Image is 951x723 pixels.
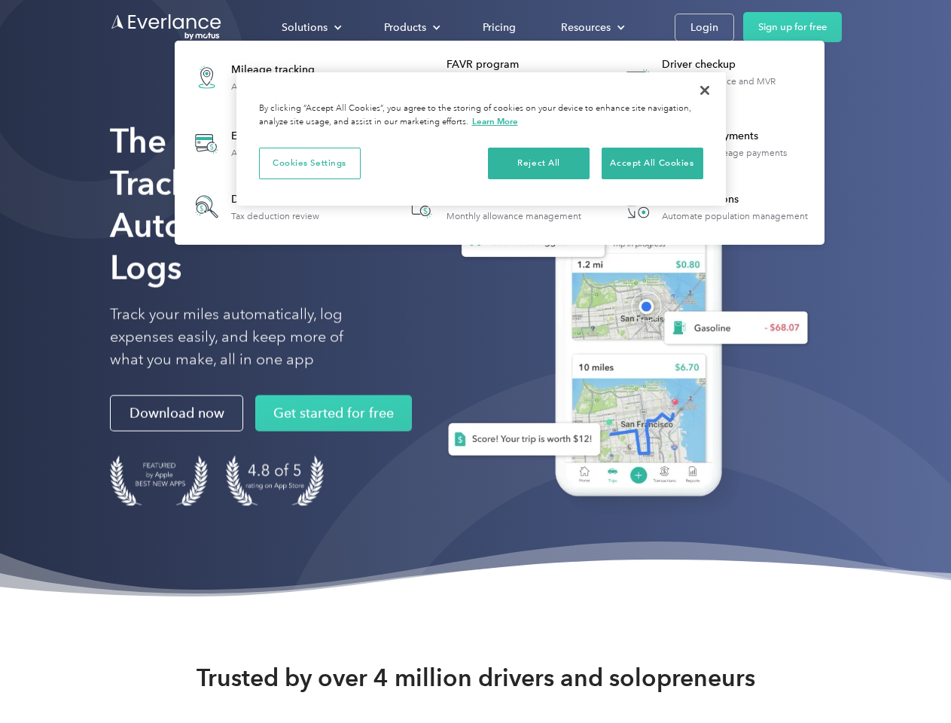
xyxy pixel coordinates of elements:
a: Deduction finderTax deduction review [182,182,327,231]
nav: Products [175,41,825,245]
a: More information about your privacy, opens in a new tab [472,116,518,127]
strong: Trusted by over 4 million drivers and solopreneurs [197,663,755,693]
a: Sign up for free [743,12,842,42]
a: Driver checkupLicense, insurance and MVR verification [613,50,817,105]
div: Automatic mileage logs [231,81,329,92]
div: Deduction finder [231,192,319,207]
div: Mileage tracking [231,63,329,78]
a: FAVR programFixed & Variable Rate reimbursement design & management [398,50,602,105]
a: Go to homepage [110,13,223,41]
button: Reject All [488,148,590,179]
a: Expense trackingAutomatic transaction logs [182,116,347,171]
img: 4.9 out of 5 stars on the app store [226,456,324,506]
a: Mileage trackingAutomatic mileage logs [182,50,337,105]
img: Everlance, mileage tracker app, expense tracking app [424,143,820,519]
img: Badge for Featured by Apple Best New Apps [110,456,208,506]
button: Accept All Cookies [602,148,703,179]
a: HR IntegrationsAutomate population management [613,182,815,231]
button: Close [688,74,721,107]
div: Solutions [282,18,328,37]
div: Resources [561,18,611,37]
a: Download now [110,395,243,432]
div: HR Integrations [662,192,808,207]
div: Solutions [267,14,354,41]
div: Automatic transaction logs [231,148,340,158]
a: Login [675,14,734,41]
div: Login [690,18,718,37]
a: Pricing [468,14,531,41]
div: Privacy [236,72,726,206]
div: Expense tracking [231,129,340,144]
button: Cookies Settings [259,148,361,179]
a: Accountable planMonthly allowance management [398,182,589,231]
div: Cookie banner [236,72,726,206]
div: Products [384,18,426,37]
div: By clicking “Accept All Cookies”, you agree to the storing of cookies on your device to enhance s... [259,102,703,129]
div: Driver checkup [662,57,816,72]
div: License, insurance and MVR verification [662,76,816,97]
div: FAVR program [447,57,601,72]
div: Tax deduction review [231,211,319,221]
div: Automate population management [662,211,808,221]
p: Track your miles automatically, log expenses easily, and keep more of what you make, all in one app [110,304,379,371]
div: Monthly allowance management [447,211,581,221]
div: Resources [546,14,637,41]
div: Products [369,14,453,41]
a: Get started for free [255,395,412,432]
div: Pricing [483,18,516,37]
